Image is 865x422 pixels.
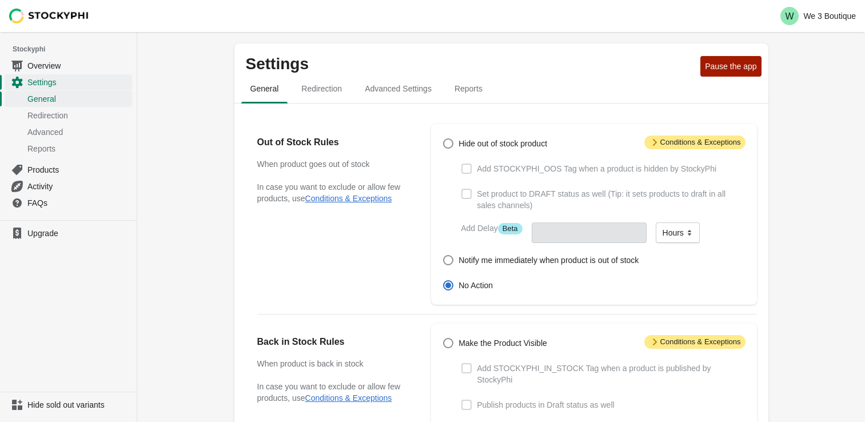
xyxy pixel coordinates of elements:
a: Upgrade [5,225,132,241]
span: Conditions & Exceptions [644,335,746,349]
span: Reports [27,143,130,154]
a: FAQs [5,194,132,211]
a: General [5,90,132,107]
a: Settings [5,74,132,90]
span: Pause the app [705,62,756,71]
button: Advanced settings [353,74,443,103]
span: No Action [459,280,493,291]
a: Overview [5,57,132,74]
span: Products [27,164,130,176]
span: Conditions & Exceptions [644,136,746,149]
span: Avatar with initials W [780,7,799,25]
button: Pause the app [700,56,761,77]
p: Settings [246,55,696,73]
span: Redirection [27,110,130,121]
span: Reports [445,78,492,99]
span: Make the Product Visible [459,337,547,349]
span: Publish products in Draft status as well [477,399,614,411]
span: Hide sold out variants [27,399,130,411]
button: general [239,74,290,103]
h2: Back in Stock Rules [257,335,409,349]
button: Conditions & Exceptions [305,194,392,203]
span: Add STOCKYPHI_OOS Tag when a product is hidden by StockyPhi [477,163,716,174]
h3: When product is back in stock [257,358,409,369]
p: We 3 Boutique [803,11,856,21]
span: Hide out of stock product [459,138,547,149]
img: Stockyphi [9,9,89,23]
span: Set product to DRAFT status as well (Tip: it sets products to draft in all sales channels) [477,188,745,211]
button: Avatar with initials WWe 3 Boutique [776,5,860,27]
h2: Out of Stock Rules [257,136,409,149]
span: Overview [27,60,130,71]
span: Upgrade [27,228,130,239]
h3: When product goes out of stock [257,158,409,170]
span: FAQs [27,197,130,209]
span: Stockyphi [13,43,137,55]
a: Reports [5,140,132,157]
text: W [786,11,795,21]
span: Add STOCKYPHI_IN_STOCK Tag when a product is published by StockyPhi [477,363,745,385]
a: Redirection [5,107,132,124]
button: redirection [290,74,353,103]
span: Activity [27,181,130,192]
p: In case you want to exclude or allow few products, use [257,181,409,204]
span: Settings [27,77,130,88]
span: Beta [498,223,523,234]
button: Conditions & Exceptions [305,393,392,403]
p: In case you want to exclude or allow few products, use [257,381,409,404]
span: Advanced [27,126,130,138]
span: Advanced Settings [356,78,441,99]
a: Hide sold out variants [5,397,132,413]
a: Products [5,161,132,178]
span: General [27,93,130,105]
button: reports [443,74,494,103]
span: Redirection [292,78,351,99]
span: General [241,78,288,99]
span: Notify me immediately when product is out of stock [459,254,639,266]
label: Add Delay [461,222,522,234]
a: Advanced [5,124,132,140]
a: Activity [5,178,132,194]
